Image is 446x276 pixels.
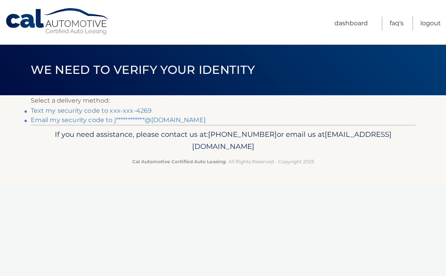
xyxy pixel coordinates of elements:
a: Cal Automotive [5,8,110,35]
a: Dashboard [334,17,368,30]
p: Select a delivery method: [31,95,416,106]
span: [PHONE_NUMBER] [208,130,277,139]
span: We need to verify your identity [31,63,255,77]
p: If you need assistance, please contact us at: or email us at [36,128,411,153]
a: Text my security code to xxx-xxx-4269 [31,107,152,114]
a: Logout [420,17,441,30]
a: FAQ's [390,17,404,30]
p: - All Rights Reserved - Copyright 2025 [36,157,411,166]
strong: Cal Automotive Certified Auto Leasing [132,159,226,164]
